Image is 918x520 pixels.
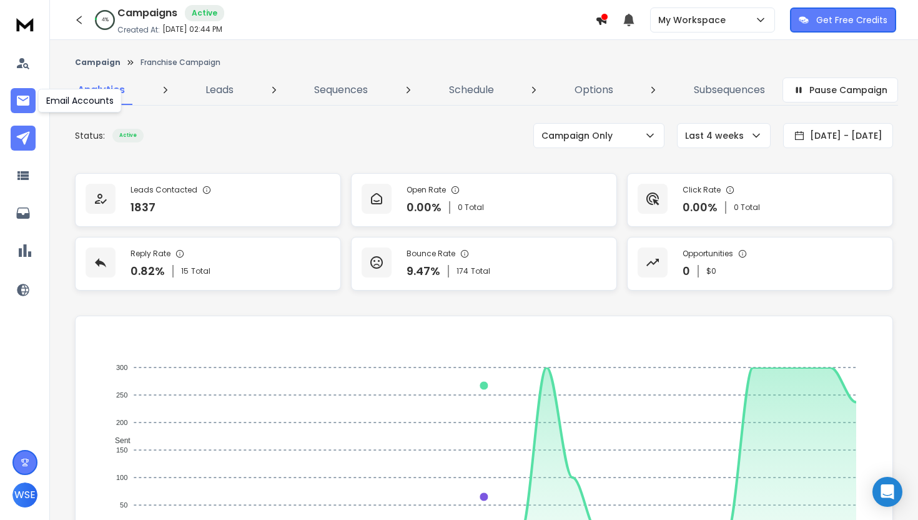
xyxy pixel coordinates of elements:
a: Leads [198,75,241,105]
a: Schedule [442,75,501,105]
p: Bounce Rate [407,249,455,259]
tspan: 250 [116,391,127,399]
tspan: 200 [116,419,127,426]
h1: Campaigns [117,6,177,21]
p: Leads Contacted [131,185,197,195]
tspan: 150 [116,446,127,454]
p: Leads [205,82,234,97]
p: 0 [683,262,690,280]
p: Subsequences [694,82,765,97]
p: Franchise Campaign [141,57,220,67]
p: Created At: [117,25,160,35]
a: Subsequences [686,75,772,105]
button: Get Free Credits [790,7,896,32]
p: Analytics [77,82,125,97]
p: Opportunities [683,249,733,259]
a: Open Rate0.00%0 Total [351,173,617,227]
p: Get Free Credits [816,14,887,26]
button: WSE [12,482,37,507]
p: $ 0 [706,266,716,276]
p: 9.47 % [407,262,440,280]
p: 0 Total [734,202,760,212]
p: 0.00 % [683,199,718,216]
a: Reply Rate0.82%15Total [75,237,341,291]
tspan: 50 [120,501,127,509]
p: Schedule [449,82,494,97]
div: Open Intercom Messenger [872,477,902,507]
a: Analytics [70,75,132,105]
p: Options [575,82,613,97]
p: Open Rate [407,185,446,195]
p: 0 Total [458,202,484,212]
span: 15 [181,266,189,276]
button: [DATE] - [DATE] [783,123,893,148]
a: Click Rate0.00%0 Total [627,173,893,227]
p: Sequences [314,82,368,97]
p: [DATE] 02:44 PM [162,24,222,34]
span: 174 [457,266,468,276]
p: 1837 [131,199,155,216]
p: Reply Rate [131,249,170,259]
p: Campaign Only [541,129,618,142]
a: Sequences [307,75,375,105]
p: 0.82 % [131,262,165,280]
span: Sent [106,436,131,445]
div: Active [185,5,224,21]
img: logo [12,12,37,36]
a: Options [567,75,621,105]
a: Leads Contacted1837 [75,173,341,227]
span: Total [191,266,210,276]
button: Pause Campaign [782,77,898,102]
a: Bounce Rate9.47%174Total [351,237,617,291]
p: My Workspace [658,14,731,26]
p: Last 4 weeks [685,129,749,142]
button: Campaign [75,57,121,67]
div: Active [112,129,144,142]
div: Email Accounts [38,89,122,112]
p: 0.00 % [407,199,442,216]
p: Status: [75,129,105,142]
p: 4 % [102,16,109,24]
span: Total [471,266,490,276]
tspan: 300 [116,364,127,371]
tspan: 100 [116,474,127,481]
p: Click Rate [683,185,721,195]
a: Opportunities0$0 [627,237,893,291]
